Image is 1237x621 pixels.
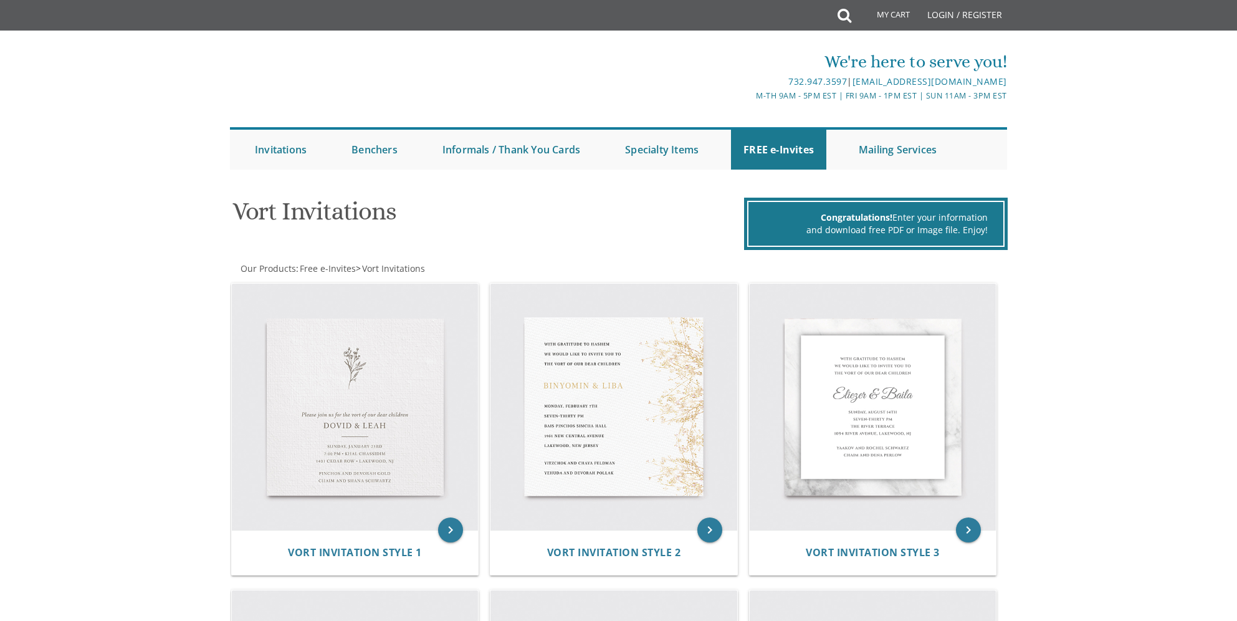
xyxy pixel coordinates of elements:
[490,89,1007,102] div: M-Th 9am - 5pm EST | Fri 9am - 1pm EST | Sun 11am - 3pm EST
[764,211,988,224] div: Enter your information
[438,517,463,542] a: keyboard_arrow_right
[361,262,425,274] a: Vort Invitations
[230,262,619,275] div: :
[956,517,981,542] a: keyboard_arrow_right
[430,130,593,170] a: Informals / Thank You Cards
[764,224,988,236] div: and download free PDF or Image file. Enjoy!
[806,546,940,559] span: Vort Invitation Style 3
[339,130,410,170] a: Benchers
[613,130,711,170] a: Specialty Items
[697,517,722,542] a: keyboard_arrow_right
[239,262,296,274] a: Our Products
[490,284,737,531] img: Vort Invitation Style 2
[232,198,741,234] h1: Vort Invitations
[288,546,422,559] span: Vort Invitation Style 1
[853,75,1007,87] a: [EMAIL_ADDRESS][DOMAIN_NAME]
[362,262,425,274] span: Vort Invitations
[788,75,847,87] a: 732.947.3597
[821,211,892,223] span: Congratulations!
[299,262,356,274] a: Free e-Invites
[806,547,940,559] a: Vort Invitation Style 3
[846,130,949,170] a: Mailing Services
[356,262,425,274] span: >
[288,547,422,559] a: Vort Invitation Style 1
[850,1,919,32] a: My Cart
[547,547,681,559] a: Vort Invitation Style 2
[242,130,319,170] a: Invitations
[300,262,356,274] span: Free e-Invites
[750,284,996,531] img: Vort Invitation Style 3
[547,546,681,559] span: Vort Invitation Style 2
[232,284,479,531] img: Vort Invitation Style 1
[490,74,1007,89] div: |
[490,49,1007,74] div: We're here to serve you!
[731,130,826,170] a: FREE e-Invites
